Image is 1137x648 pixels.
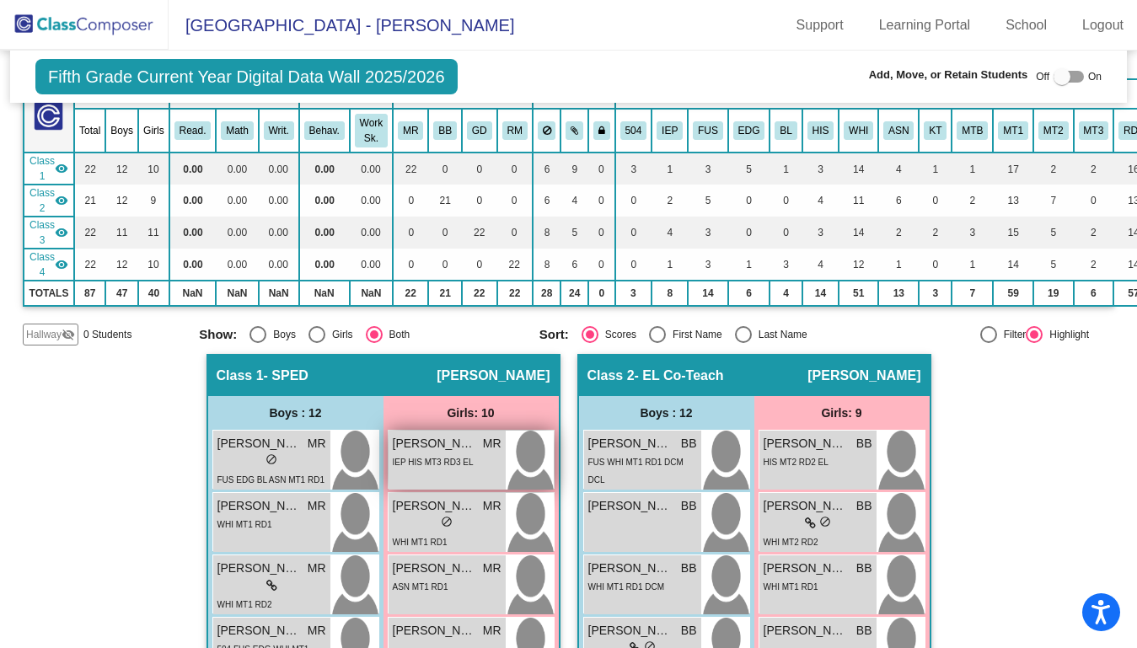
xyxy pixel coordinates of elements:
[74,109,105,153] th: Total
[1074,109,1114,153] th: Math Tier 3
[308,560,326,577] span: MR
[1079,121,1109,140] button: MT3
[428,281,462,306] td: 21
[483,622,501,640] span: MR
[993,249,1033,281] td: 14
[26,327,62,342] span: Hallway
[681,435,697,453] span: BB
[1033,109,1074,153] th: Math Tier 2
[919,281,952,306] td: 3
[919,185,952,217] td: 0
[462,217,497,249] td: 22
[587,367,635,384] span: Class 2
[393,109,428,153] th: Melissa Ritter
[652,185,688,217] td: 2
[764,622,848,640] span: [PERSON_NAME]
[993,153,1033,185] td: 17
[588,622,673,640] span: [PERSON_NAME]
[728,217,770,249] td: 0
[1038,121,1069,140] button: MT2
[998,121,1028,140] button: MT1
[652,217,688,249] td: 4
[62,328,75,341] mat-icon: visibility_off
[483,435,501,453] span: MR
[24,249,74,281] td: Robyn Mejia - EL Co-Teach
[802,281,839,306] td: 14
[462,185,497,217] td: 0
[24,153,74,185] td: Melissa Ritter - SPED
[29,153,55,184] span: Class 1
[952,153,993,185] td: 1
[869,67,1028,83] span: Add, Move, or Retain Students
[83,327,131,342] span: 0 Students
[588,109,615,153] th: Keep with teacher
[839,281,878,306] td: 51
[856,622,872,640] span: BB
[615,281,652,306] td: 3
[483,497,501,515] span: MR
[533,185,561,217] td: 6
[217,367,264,384] span: Class 1
[24,217,74,249] td: Grant Davis - SPED
[635,367,724,384] span: - EL Co-Teach
[216,217,258,249] td: 0.00
[169,249,217,281] td: 0.00
[728,153,770,185] td: 5
[775,121,796,140] button: BL
[856,497,872,515] span: BB
[952,217,993,249] td: 3
[560,281,588,306] td: 24
[467,121,492,140] button: GD
[1043,327,1089,342] div: Highlight
[866,12,984,39] a: Learning Portal
[393,497,477,515] span: [PERSON_NAME]
[615,217,652,249] td: 0
[138,281,169,306] td: 40
[588,249,615,281] td: 0
[105,249,138,281] td: 12
[856,560,872,577] span: BB
[265,453,277,465] span: do_not_disturb_alt
[688,109,728,153] th: FUSION
[393,185,428,217] td: 0
[807,367,920,384] span: [PERSON_NAME]
[29,217,55,248] span: Class 3
[105,185,138,217] td: 12
[802,153,839,185] td: 3
[728,249,770,281] td: 1
[428,185,462,217] td: 21
[924,121,947,140] button: KT
[957,121,988,140] button: MTB
[350,153,393,185] td: 0.00
[728,109,770,153] th: EDGE Group
[199,327,237,342] span: Show:
[688,185,728,217] td: 5
[502,121,528,140] button: RM
[462,153,497,185] td: 0
[105,281,138,306] td: 47
[657,121,683,140] button: IEP
[393,582,448,592] span: ASN MT1 RD1
[588,497,673,515] span: [PERSON_NAME]
[308,435,326,453] span: MR
[952,109,993,153] th: MTSS Plan - Behavior
[55,226,68,239] mat-icon: visibility
[24,185,74,217] td: Bruce Blakeney - EL Co-Teach
[428,109,462,153] th: Bruce Blakeney
[208,396,383,430] div: Boys : 12
[754,396,930,430] div: Girls: 9
[1074,281,1114,306] td: 6
[952,185,993,217] td: 2
[783,12,857,39] a: Support
[393,560,477,577] span: [PERSON_NAME]
[693,121,723,140] button: FUS
[264,367,308,384] span: - SPED
[1074,249,1114,281] td: 2
[497,153,533,185] td: 0
[770,109,802,153] th: Black/African-American
[919,153,952,185] td: 1
[497,249,533,281] td: 22
[174,121,212,140] button: Read.
[138,153,169,185] td: 10
[952,281,993,306] td: 7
